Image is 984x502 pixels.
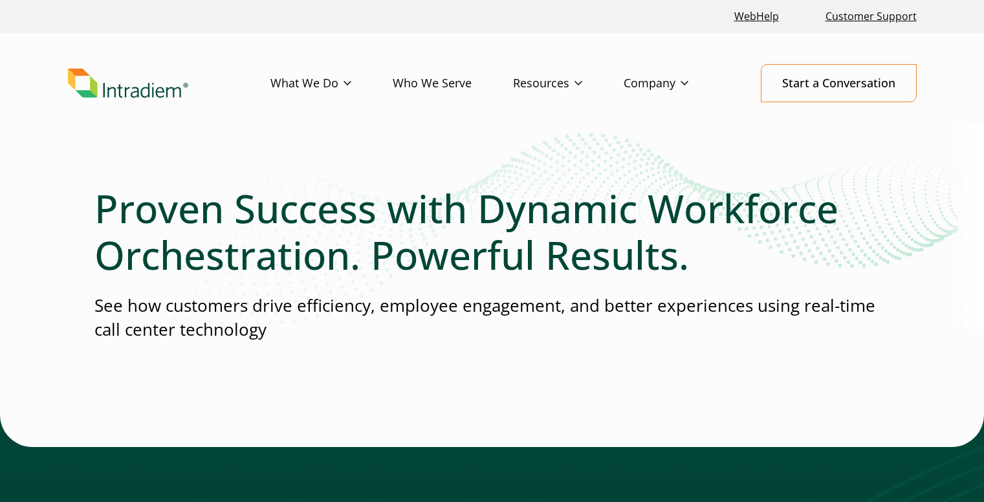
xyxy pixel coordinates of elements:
a: Link opens in a new window [729,3,784,30]
h1: Proven Success with Dynamic Workforce Orchestration. Powerful Results. [94,185,890,278]
a: Customer Support [820,3,922,30]
a: Who We Serve [393,65,513,102]
img: Intradiem [68,69,188,98]
a: What We Do [270,65,393,102]
a: Start a Conversation [761,64,917,102]
p: See how customers drive efficiency, employee engagement, and better experiences using real-time c... [94,294,890,342]
a: Company [624,65,730,102]
a: Resources [513,65,624,102]
a: Link to homepage of Intradiem [68,69,270,98]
